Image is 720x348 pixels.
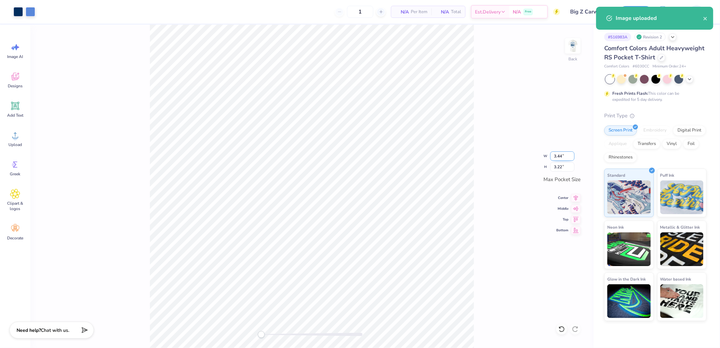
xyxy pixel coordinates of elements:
[8,142,22,147] span: Upload
[513,8,521,16] span: N/A
[633,139,660,149] div: Transfers
[556,217,568,222] span: Top
[607,224,624,231] span: Neon Ink
[411,8,427,16] span: Per Item
[639,125,671,136] div: Embroidery
[7,235,23,241] span: Decorate
[395,8,409,16] span: N/A
[10,171,21,177] span: Greek
[635,33,666,41] div: Revision 2
[475,8,501,16] span: Est. Delivery
[612,90,695,103] div: This color can be expedited for 5 day delivery.
[451,8,461,16] span: Total
[612,91,648,96] strong: Fresh Prints Flash:
[258,331,265,338] div: Accessibility label
[690,5,703,19] img: Michael Galon
[7,113,23,118] span: Add Text
[652,64,686,69] span: Minimum Order: 24 +
[660,224,700,231] span: Metallic & Glitter Ink
[525,9,531,14] span: Free
[604,33,631,41] div: # 516983A
[4,201,26,211] span: Clipart & logos
[8,83,23,89] span: Designs
[435,8,449,16] span: N/A
[662,139,681,149] div: Vinyl
[660,232,704,266] img: Metallic & Glitter Ink
[677,5,706,19] a: MG
[616,14,703,22] div: Image uploaded
[607,180,651,214] img: Standard
[604,125,637,136] div: Screen Print
[633,64,649,69] span: # 6030CC
[683,139,699,149] div: Foil
[660,172,674,179] span: Puff Ink
[566,39,580,53] img: Back
[17,327,41,333] strong: Need help?
[660,275,691,283] span: Water based Ink
[565,5,615,19] input: Untitled Design
[7,54,23,59] span: Image AI
[607,172,625,179] span: Standard
[604,112,706,120] div: Print Type
[556,228,568,233] span: Bottom
[607,275,646,283] span: Glow in the Dark Ink
[556,206,568,211] span: Middle
[607,284,651,318] img: Glow in the Dark Ink
[607,232,651,266] img: Neon Ink
[604,44,704,61] span: Comfort Colors Adult Heavyweight RS Pocket T-Shirt
[347,6,373,18] input: – –
[604,152,637,163] div: Rhinestones
[660,180,704,214] img: Puff Ink
[41,327,69,333] span: Chat with us.
[568,56,577,62] div: Back
[604,64,629,69] span: Comfort Colors
[604,139,631,149] div: Applique
[660,284,704,318] img: Water based Ink
[673,125,706,136] div: Digital Print
[703,14,708,22] button: close
[556,195,568,201] span: Center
